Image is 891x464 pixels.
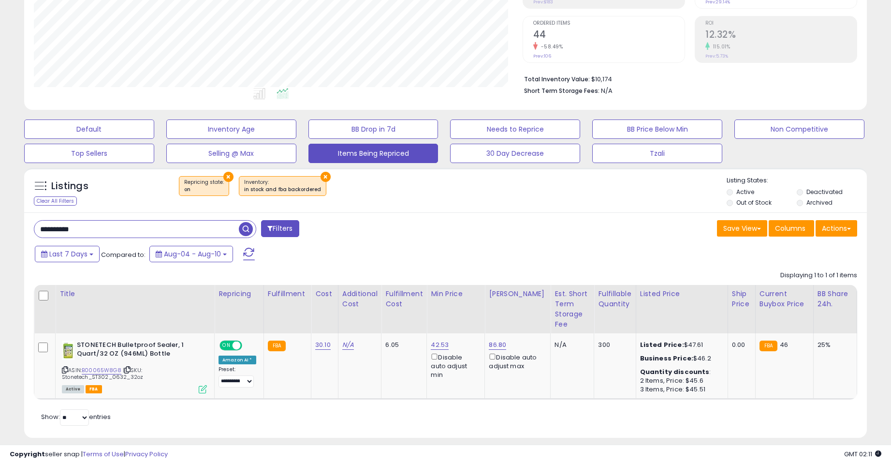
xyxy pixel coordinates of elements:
div: Current Buybox Price [760,289,809,309]
label: Deactivated [806,188,843,196]
b: Short Term Storage Fees: [524,87,599,95]
p: Listing States: [727,176,867,185]
div: Repricing [219,289,260,299]
button: Items Being Repriced [308,144,438,163]
label: Active [736,188,754,196]
a: Privacy Policy [125,449,168,459]
span: | SKU: Stonetech_ST302_0632_32oz [62,366,143,381]
h2: 44 [533,29,685,42]
strong: Copyright [10,449,45,459]
div: seller snap | | [10,450,168,459]
div: Ship Price [732,289,751,309]
button: Top Sellers [24,144,154,163]
div: Disable auto adjust max [489,352,543,371]
div: ASIN: [62,341,207,392]
div: on [184,186,224,193]
button: Needs to Reprice [450,120,580,139]
a: 30.10 [315,340,331,350]
div: in stock and fba backordered [244,186,321,193]
b: Business Price: [640,354,693,363]
div: : [640,368,720,376]
div: Fulfillable Quantity [598,289,631,309]
label: Archived [806,198,833,207]
div: Displaying 1 to 1 of 1 items [780,271,857,280]
span: Aug-04 - Aug-10 [164,249,221,259]
button: × [321,172,331,182]
b: Total Inventory Value: [524,75,590,83]
button: 30 Day Decrease [450,144,580,163]
button: × [223,172,234,182]
div: 2 Items, Price: $45.6 [640,376,720,385]
div: Cost [315,289,334,299]
span: FBA [86,385,102,393]
span: All listings currently available for purchase on Amazon [62,385,84,393]
div: Disable auto adjust min [431,352,477,380]
small: Prev: 106 [533,53,551,59]
button: BB Drop in 7d [308,120,438,139]
div: Fulfillment [268,289,307,299]
a: 86.80 [489,340,506,350]
button: Save View [717,220,767,237]
div: 0.00 [732,341,748,349]
span: Ordered Items [533,21,685,26]
b: Listed Price: [640,340,684,349]
a: 42.53 [431,340,449,350]
a: B00065W8G8 [82,366,121,374]
span: Compared to: [101,250,146,259]
span: Repricing state : [184,179,224,193]
div: N/A [555,341,586,349]
small: Prev: 5.73% [705,53,728,59]
div: $47.61 [640,341,720,349]
div: Additional Cost [342,289,378,309]
span: Show: entries [41,412,111,421]
div: 300 [598,341,628,349]
div: Amazon AI * [219,356,256,364]
a: Terms of Use [83,449,124,459]
button: Columns [769,220,814,237]
h2: 12.32% [705,29,857,42]
button: Filters [261,220,299,237]
label: Out of Stock [736,198,772,207]
div: Clear All Filters [34,196,77,206]
span: 2025-08-18 02:11 GMT [844,449,881,459]
small: FBA [760,341,777,351]
img: 417w0cxIc1L._SL40_.jpg [62,341,74,360]
span: N/A [601,86,613,95]
button: Inventory Age [166,120,296,139]
div: Listed Price [640,289,724,299]
button: Default [24,120,154,139]
span: Last 7 Days [49,249,88,259]
span: Inventory : [244,179,321,193]
b: STONETECH Bulletproof Sealer, 1 Quart/32 OZ (946ML) Bottle [77,341,194,361]
button: Tzali [592,144,722,163]
small: 115.01% [710,43,730,50]
button: Selling @ Max [166,144,296,163]
li: $10,174 [524,73,850,84]
div: Est. Short Term Storage Fee [555,289,590,329]
div: Preset: [219,366,256,388]
button: BB Price Below Min [592,120,722,139]
button: Aug-04 - Aug-10 [149,246,233,262]
div: Min Price [431,289,481,299]
b: Quantity discounts [640,367,710,376]
div: 6.05 [385,341,419,349]
div: Fulfillment Cost [385,289,423,309]
button: Actions [816,220,857,237]
small: FBA [268,341,286,351]
a: N/A [342,340,354,350]
div: BB Share 24h. [818,289,853,309]
button: Last 7 Days [35,246,100,262]
span: Columns [775,224,805,233]
span: OFF [241,341,256,349]
div: 3 Items, Price: $45.51 [640,385,720,394]
div: 25% [818,341,849,349]
span: ON [220,341,233,349]
button: Non Competitive [734,120,864,139]
h5: Listings [51,180,88,193]
div: $46.2 [640,354,720,363]
small: -58.49% [538,43,563,50]
span: 46 [780,340,788,349]
span: ROI [705,21,857,26]
div: Title [59,289,210,299]
div: [PERSON_NAME] [489,289,546,299]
